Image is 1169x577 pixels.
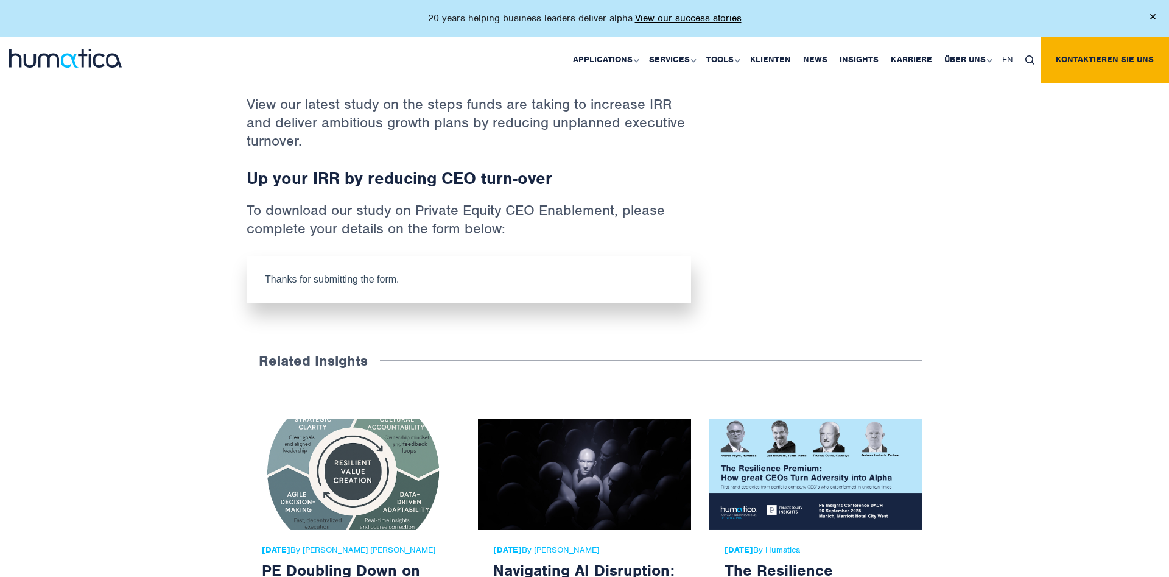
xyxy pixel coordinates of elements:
[996,37,1019,83] a: EN
[725,545,907,555] span: By Humatica
[744,37,797,83] a: Klienten
[938,37,996,83] a: Über uns
[1025,55,1034,65] img: search_icon
[262,545,290,555] strong: [DATE]
[643,37,700,83] a: Services
[9,49,122,68] img: logo
[567,37,643,83] a: Applications
[493,545,676,555] span: By [PERSON_NAME]
[493,545,522,555] strong: [DATE]
[428,12,742,24] p: 20 years helping business leaders deliver alpha.
[797,37,834,83] a: News
[1041,37,1169,83] a: Kontaktieren Sie uns
[635,12,742,24] a: View our success stories
[247,201,691,256] p: To download our study on Private Equity CEO Enablement, please complete your details on the form ...
[1002,54,1013,65] span: EN
[709,419,922,530] img: The Resilience Premium: How Great CEOs Turn Adversity into Alpha
[247,340,380,382] h3: Related Insights
[262,545,444,555] span: By [PERSON_NAME] [PERSON_NAME]
[700,37,744,83] a: Tools
[265,274,673,285] iframe: Form 0
[247,95,691,168] p: View our latest study on the steps funds are taking to increase IRR and deliver ambitious growth ...
[834,37,885,83] a: Insights
[247,168,552,189] strong: Up your IRR by reducing CEO turn-over
[885,37,938,83] a: Karriere
[725,545,753,555] strong: [DATE]
[247,419,460,530] img: PE Doubling Down on Operational Resilience
[478,419,691,530] img: Navigating AI Disruption: The New Economies of Operating Leverage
